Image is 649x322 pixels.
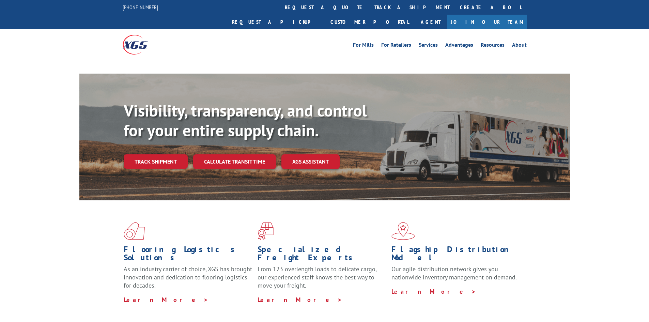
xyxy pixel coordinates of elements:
img: xgs-icon-flagship-distribution-model-red [391,222,415,240]
span: As an industry carrier of choice, XGS has brought innovation and dedication to flooring logistics... [124,265,252,289]
h1: Flooring Logistics Solutions [124,245,252,265]
a: Track shipment [124,154,188,169]
a: Join Our Team [447,15,527,29]
a: About [512,42,527,50]
span: Our agile distribution network gives you nationwide inventory management on demand. [391,265,517,281]
a: Advantages [445,42,473,50]
a: [PHONE_NUMBER] [123,4,158,11]
img: xgs-icon-focused-on-flooring-red [258,222,274,240]
h1: Specialized Freight Experts [258,245,386,265]
img: xgs-icon-total-supply-chain-intelligence-red [124,222,145,240]
a: Services [419,42,438,50]
p: From 123 overlength loads to delicate cargo, our experienced staff knows the best way to move you... [258,265,386,295]
a: For Retailers [381,42,411,50]
a: Learn More > [258,296,342,304]
a: XGS ASSISTANT [281,154,340,169]
a: For Mills [353,42,374,50]
a: Learn More > [124,296,208,304]
a: Resources [481,42,505,50]
a: Agent [414,15,447,29]
a: Request a pickup [227,15,325,29]
h1: Flagship Distribution Model [391,245,520,265]
a: Customer Portal [325,15,414,29]
b: Visibility, transparency, and control for your entire supply chain. [124,100,367,141]
a: Calculate transit time [193,154,276,169]
a: Learn More > [391,288,476,295]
